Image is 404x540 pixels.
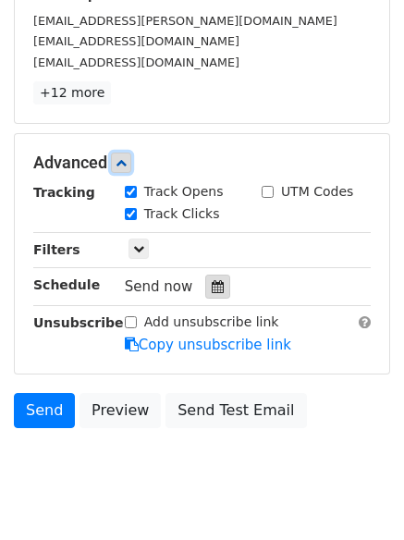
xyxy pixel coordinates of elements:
[144,313,279,332] label: Add unsubscribe link
[312,451,404,540] iframe: Chat Widget
[33,14,337,28] small: [EMAIL_ADDRESS][PERSON_NAME][DOMAIN_NAME]
[33,81,111,104] a: +12 more
[33,315,124,330] strong: Unsubscribe
[165,393,306,428] a: Send Test Email
[33,242,80,257] strong: Filters
[33,153,371,173] h5: Advanced
[80,393,161,428] a: Preview
[33,55,239,69] small: [EMAIL_ADDRESS][DOMAIN_NAME]
[144,182,224,202] label: Track Opens
[281,182,353,202] label: UTM Codes
[33,277,100,292] strong: Schedule
[33,34,239,48] small: [EMAIL_ADDRESS][DOMAIN_NAME]
[125,278,193,295] span: Send now
[14,393,75,428] a: Send
[125,337,291,353] a: Copy unsubscribe link
[144,204,220,224] label: Track Clicks
[33,185,95,200] strong: Tracking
